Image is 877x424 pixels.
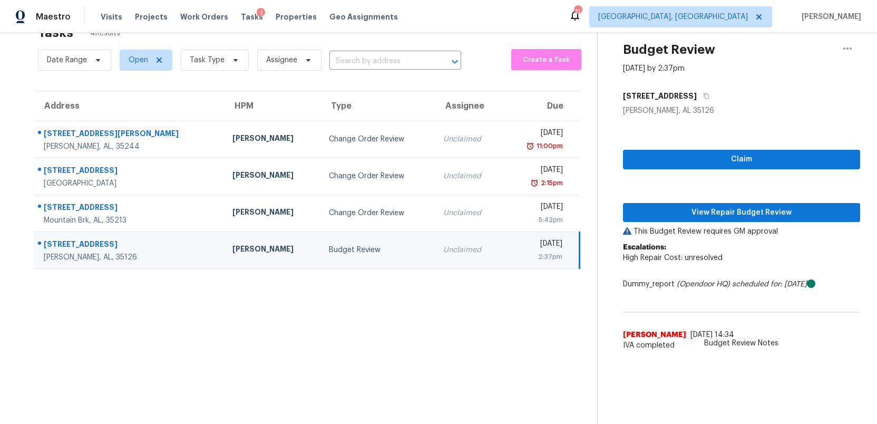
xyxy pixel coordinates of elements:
[44,239,216,252] div: [STREET_ADDRESS]
[797,12,861,22] span: [PERSON_NAME]
[190,55,225,65] span: Task Type
[443,171,494,181] div: Unclaimed
[232,207,313,220] div: [PERSON_NAME]
[526,141,534,151] img: Overdue Alarm Icon
[44,128,216,141] div: [STREET_ADDRESS][PERSON_NAME]
[241,13,263,21] span: Tasks
[530,178,539,188] img: Overdue Alarm Icon
[329,208,426,218] div: Change Order Review
[511,201,563,215] div: [DATE]
[36,12,71,22] span: Maestro
[44,165,216,178] div: [STREET_ADDRESS]
[511,128,563,141] div: [DATE]
[503,91,579,121] th: Due
[44,252,216,263] div: [PERSON_NAME], AL, 35126
[232,133,313,146] div: [PERSON_NAME]
[511,238,562,252] div: [DATE]
[44,215,216,226] div: Mountain Brk, AL, 35213
[517,54,576,66] span: Create a Task
[266,55,297,65] span: Assignee
[329,12,398,22] span: Geo Assignments
[443,245,494,255] div: Unclaimed
[698,338,785,349] span: Budget Review Notes
[697,86,711,105] button: Copy Address
[47,55,87,65] span: Date Range
[511,165,563,178] div: [DATE]
[329,53,432,70] input: Search by address
[435,91,503,121] th: Assignee
[539,178,563,188] div: 2:15pm
[38,27,73,38] h2: Tasks
[631,153,852,166] span: Claim
[232,170,313,183] div: [PERSON_NAME]
[443,208,494,218] div: Unclaimed
[44,141,216,152] div: [PERSON_NAME], AL, 35244
[101,12,122,22] span: Visits
[623,63,685,74] div: [DATE] by 2:37pm
[598,12,748,22] span: [GEOGRAPHIC_DATA], [GEOGRAPHIC_DATA]
[623,226,860,237] p: This Budget Review requires GM approval
[44,178,216,189] div: [GEOGRAPHIC_DATA]
[329,134,426,144] div: Change Order Review
[534,141,563,151] div: 11:00pm
[732,281,807,288] i: scheduled for: [DATE]
[180,12,228,22] span: Work Orders
[320,91,435,121] th: Type
[129,55,148,65] span: Open
[511,252,562,262] div: 2:37pm
[623,279,860,290] div: Dummy_report
[623,150,860,169] button: Claim
[135,12,168,22] span: Projects
[329,245,426,255] div: Budget Review
[677,281,730,288] i: (Opendoor HQ)
[511,49,581,70] button: Create a Task
[623,105,860,116] div: [PERSON_NAME], AL 35126
[443,134,494,144] div: Unclaimed
[623,44,715,55] h2: Budget Review
[90,28,120,38] span: 4 Results
[631,206,852,219] span: View Repair Budget Review
[623,254,723,262] span: High Repair Cost: unresolved
[447,54,462,69] button: Open
[690,331,734,339] span: [DATE] 14:34
[329,171,426,181] div: Change Order Review
[623,203,860,223] button: View Repair Budget Review
[623,91,697,101] h5: [STREET_ADDRESS]
[276,12,317,22] span: Properties
[224,91,321,121] th: HPM
[623,330,686,340] span: [PERSON_NAME]
[574,6,581,17] div: 11
[232,244,313,257] div: [PERSON_NAME]
[511,215,563,225] div: 5:42pm
[34,91,224,121] th: Address
[623,244,666,251] b: Escalations:
[623,340,860,351] span: IVA completed
[44,202,216,215] div: [STREET_ADDRESS]
[257,8,265,18] div: 1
